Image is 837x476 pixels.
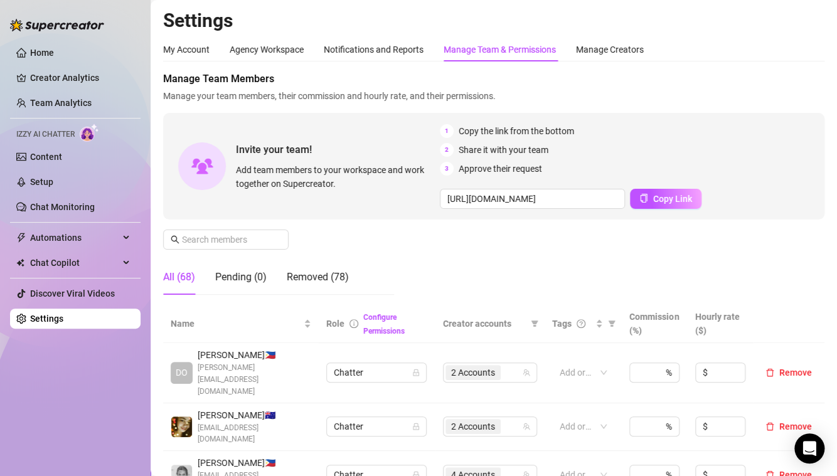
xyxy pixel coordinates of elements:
[16,258,24,267] img: Chat Copilot
[163,305,319,343] th: Name
[215,270,267,285] div: Pending (0)
[451,420,495,433] span: 2 Accounts
[236,163,435,191] span: Add team members to your workspace and work together on Supercreator.
[30,98,92,108] a: Team Analytics
[230,43,304,56] div: Agency Workspace
[198,362,311,398] span: [PERSON_NAME][EMAIL_ADDRESS][DOMAIN_NAME]
[176,366,188,379] span: DO
[163,270,195,285] div: All (68)
[363,313,405,336] a: Configure Permissions
[765,422,774,431] span: delete
[30,177,53,187] a: Setup
[779,368,812,378] span: Remove
[30,68,131,88] a: Creator Analytics
[523,369,530,376] span: team
[198,348,311,362] span: [PERSON_NAME] 🇵🇭
[459,124,574,138] span: Copy the link from the bottom
[324,43,424,56] div: Notifications and Reports
[459,143,548,157] span: Share it with your team
[326,319,344,329] span: Role
[334,363,419,382] span: Chatter
[163,43,210,56] div: My Account
[760,365,817,380] button: Remove
[444,43,556,56] div: Manage Team & Permissions
[198,422,311,446] span: [EMAIL_ADDRESS][DOMAIN_NAME]
[639,194,648,203] span: copy
[412,423,420,430] span: lock
[605,314,618,333] span: filter
[349,319,358,328] span: info-circle
[182,233,271,246] input: Search members
[16,129,75,140] span: Izzy AI Chatter
[577,319,585,328] span: question-circle
[779,421,812,431] span: Remove
[440,143,454,157] span: 2
[622,305,687,343] th: Commission (%)
[30,202,95,212] a: Chat Monitoring
[30,253,119,273] span: Chat Copilot
[765,368,774,377] span: delete
[445,419,501,434] span: 2 Accounts
[630,189,701,209] button: Copy Link
[163,71,824,87] span: Manage Team Members
[459,162,542,176] span: Approve their request
[440,162,454,176] span: 3
[30,288,115,299] a: Discover Viral Videos
[171,317,301,331] span: Name
[523,423,530,430] span: team
[80,124,99,142] img: AI Chatter
[198,408,311,422] span: [PERSON_NAME] 🇦🇺
[30,152,62,162] a: Content
[608,320,616,327] span: filter
[653,194,692,204] span: Copy Link
[443,317,526,331] span: Creator accounts
[528,314,541,333] span: filter
[198,456,311,470] span: [PERSON_NAME] 🇵🇭
[10,19,104,31] img: logo-BBDzfeDw.svg
[30,48,54,58] a: Home
[412,369,420,376] span: lock
[576,43,644,56] div: Manage Creators
[794,433,824,463] div: Open Intercom Messenger
[451,366,495,379] span: 2 Accounts
[334,417,419,436] span: Chatter
[531,320,538,327] span: filter
[236,142,440,157] span: Invite your team!
[30,228,119,248] span: Automations
[688,305,753,343] th: Hourly rate ($)
[171,235,179,244] span: search
[440,124,454,138] span: 1
[163,89,824,103] span: Manage your team members, their commission and hourly rate, and their permissions.
[760,419,817,434] button: Remove
[163,9,824,33] h2: Settings
[287,270,349,285] div: Removed (78)
[445,365,501,380] span: 2 Accounts
[16,233,26,243] span: thunderbolt
[30,314,63,324] a: Settings
[171,416,192,437] img: deia jane boiser
[552,317,572,331] span: Tags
